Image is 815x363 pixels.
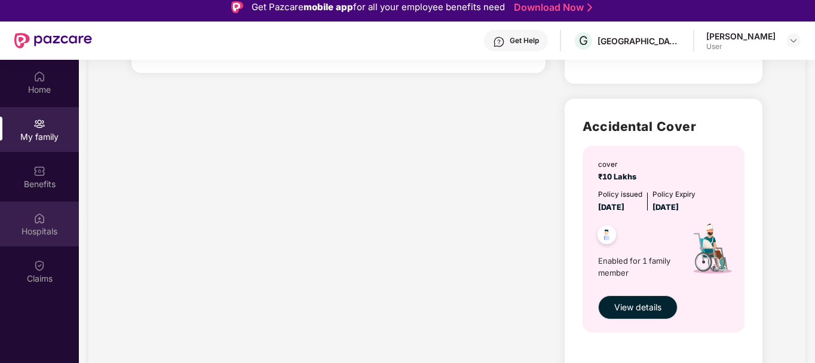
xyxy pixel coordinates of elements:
[33,165,45,177] img: svg+xml;base64,PHN2ZyBpZD0iQmVuZWZpdHMiIHhtbG5zPSJodHRwOi8vd3d3LnczLm9yZy8yMDAwL3N2ZyIgd2lkdGg9Ij...
[598,159,640,170] div: cover
[652,189,695,200] div: Policy Expiry
[33,260,45,272] img: svg+xml;base64,PHN2ZyBpZD0iQ2xhaW0iIHhtbG5zPSJodHRwOi8vd3d3LnczLm9yZy8yMDAwL3N2ZyIgd2lkdGg9IjIwIi...
[592,222,621,251] img: svg+xml;base64,PHN2ZyB4bWxucz0iaHR0cDovL3d3dy53My5vcmcvMjAwMC9zdmciIHdpZHRoPSI0OC45NDMiIGhlaWdodD...
[33,71,45,83] img: svg+xml;base64,PHN2ZyBpZD0iSG9tZSIgeG1sbnM9Imh0dHA6Ly93d3cudzMub3JnLzIwMDAvc3ZnIiB3aWR0aD0iMjAiIG...
[598,295,678,319] button: View details
[587,1,592,14] img: Stroke
[510,36,539,45] div: Get Help
[598,172,640,181] span: ₹10 Lakhs
[789,36,798,45] img: svg+xml;base64,PHN2ZyBpZD0iRHJvcGRvd24tMzJ4MzIiIHhtbG5zPSJodHRwOi8vd3d3LnczLm9yZy8yMDAwL3N2ZyIgd2...
[706,30,776,42] div: [PERSON_NAME]
[493,36,505,48] img: svg+xml;base64,PHN2ZyBpZD0iSGVscC0zMngzMiIgeG1sbnM9Imh0dHA6Ly93d3cudzMub3JnLzIwMDAvc3ZnIiB3aWR0aD...
[706,42,776,51] div: User
[598,255,676,279] span: Enabled for 1 family member
[231,1,243,13] img: Logo
[583,117,744,136] h2: Accidental Cover
[614,301,661,314] span: View details
[598,35,681,47] div: [GEOGRAPHIC_DATA] INDIA PRIVATE LIMITED
[304,1,353,13] strong: mobile app
[33,118,45,130] img: svg+xml;base64,PHN2ZyB3aWR0aD0iMjAiIGhlaWdodD0iMjAiIHZpZXdCb3g9IjAgMCAyMCAyMCIgZmlsbD0ibm9uZSIgeG...
[514,1,589,14] a: Download Now
[652,203,679,212] span: [DATE]
[598,189,642,200] div: Policy issued
[676,213,746,289] img: icon
[14,33,92,48] img: New Pazcare Logo
[579,33,588,48] span: G
[598,203,624,212] span: [DATE]
[33,212,45,224] img: svg+xml;base64,PHN2ZyBpZD0iSG9zcGl0YWxzIiB4bWxucz0iaHR0cDovL3d3dy53My5vcmcvMjAwMC9zdmciIHdpZHRoPS...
